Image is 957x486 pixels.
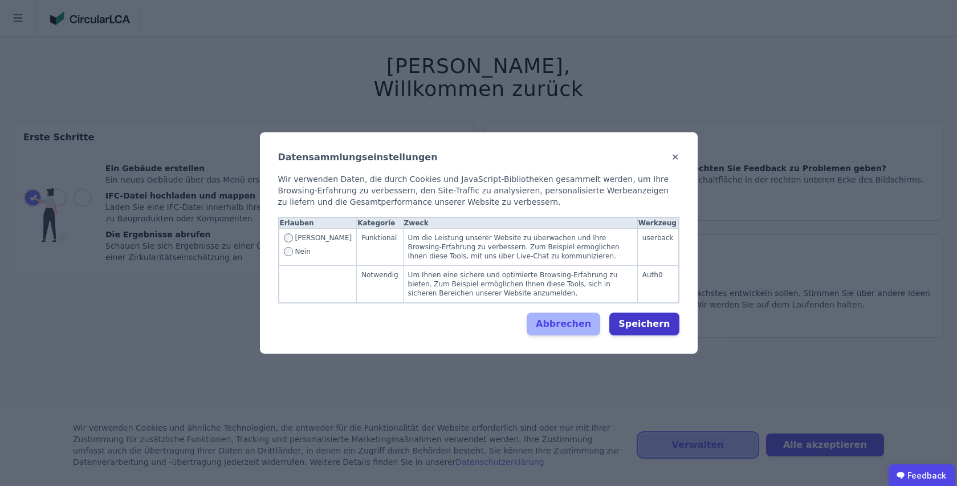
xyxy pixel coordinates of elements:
button: Speichern [609,313,679,335]
span: [PERSON_NAME] [295,233,352,247]
td: userback [637,229,678,266]
td: Notwendig [357,266,403,303]
th: Zweck [403,218,637,229]
th: Kategorie [357,218,403,229]
td: Auth0 [637,266,678,303]
th: Erlauben [279,218,357,229]
th: Werkzeug [637,218,678,229]
input: Allow Funktional tracking [284,233,293,242]
div: Wir verwenden Daten, die durch Cookies und JavaScript-Bibliotheken gesammelt werden, um Ihre Brow... [278,173,679,208]
td: Um Ihnen eine sichere und optimierte Browsing-Erfahrung zu bieten. Zum Beispiel ermöglichen Ihnen... [403,266,637,303]
td: Um die Leistung unserer Website zu überwachen und Ihre Browsing-Erfahrung zu verbessern. Zum Beis... [403,229,637,266]
td: Funktional [357,229,403,266]
button: ✕ [671,151,679,164]
h2: Datensammlungseinstellungen [278,151,438,164]
span: Nein [295,247,311,256]
button: Abbrechen [527,313,600,335]
input: Disallow Funktional tracking [284,247,293,256]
